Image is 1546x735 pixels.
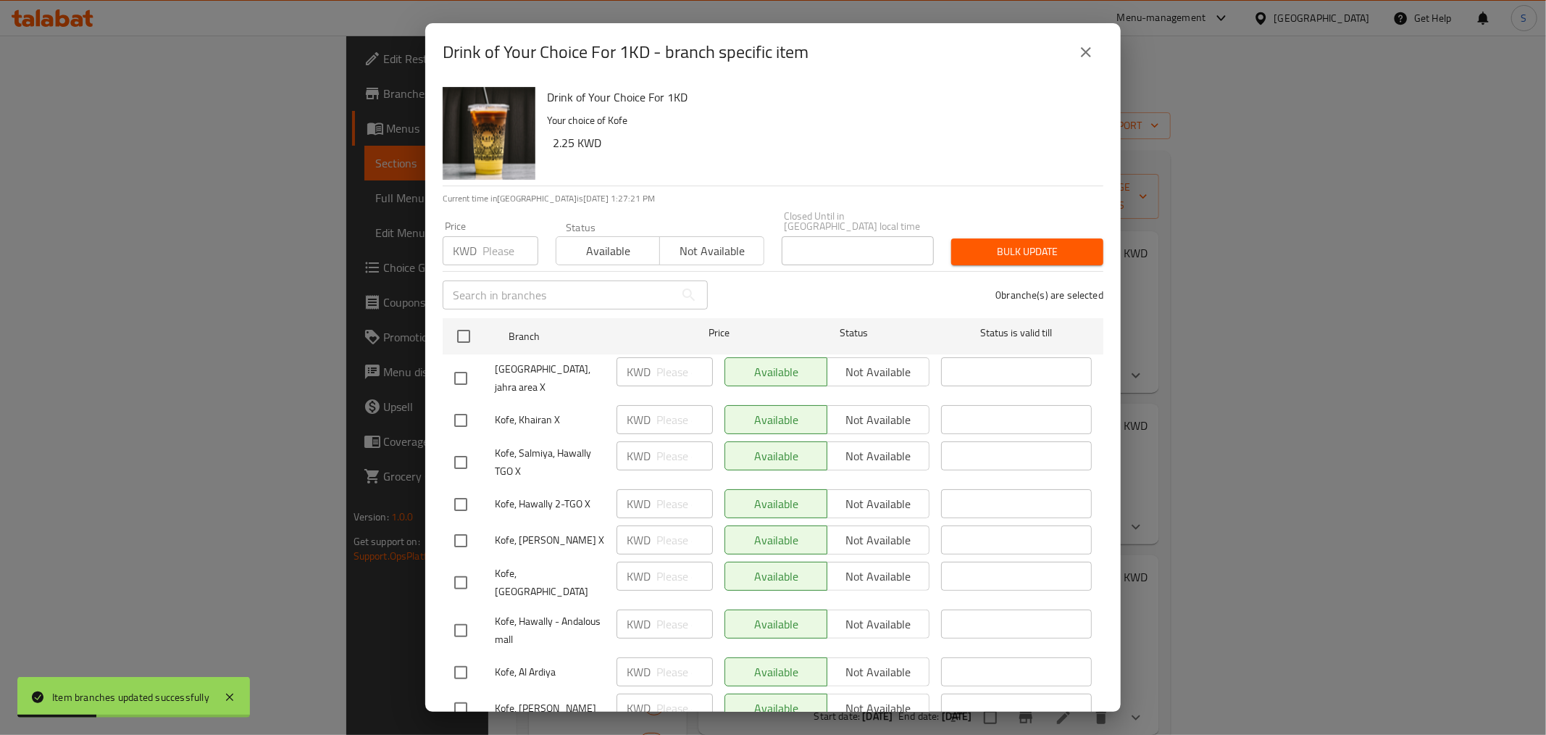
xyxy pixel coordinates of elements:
span: Status [779,324,929,342]
span: Kofe, Salmiya, Hawally TGO X [495,444,605,481]
input: Please enter price [656,357,713,386]
h6: 2.25 KWD [553,133,1092,153]
input: Search in branches [443,281,674,310]
input: Please enter price [656,441,713,470]
p: KWD [627,531,651,549]
button: Available [556,236,660,265]
input: Please enter price [656,526,713,555]
button: Not available [659,236,764,265]
span: Kofe, [PERSON_NAME] X [495,531,605,549]
p: KWD [627,363,651,381]
p: Current time in [GEOGRAPHIC_DATA] is [DATE] 1:27:21 PM [443,192,1103,205]
p: 0 branche(s) are selected [995,288,1103,302]
img: Drink of Your Choice For 1KD [443,87,535,180]
span: [GEOGRAPHIC_DATA], jahra area X [495,360,605,396]
input: Please enter price [656,405,713,434]
button: close [1069,35,1103,70]
button: Bulk update [951,238,1103,265]
input: Please enter price [656,694,713,723]
p: KWD [627,447,651,465]
h2: Drink of Your Choice For 1KD - branch specific item [443,41,808,64]
span: Kofe, [PERSON_NAME] [495,699,605,718]
span: Kofe, [GEOGRAPHIC_DATA] [495,565,605,601]
input: Please enter price [656,610,713,639]
span: Price [671,324,767,342]
p: KWD [627,411,651,428]
p: KWD [627,615,651,633]
span: Kofe, Hawally 2-TGO X [495,495,605,513]
span: Kofe, Al Ardiya [495,663,605,681]
span: Bulk update [963,243,1092,261]
span: Available [562,241,654,262]
input: Please enter price [656,489,713,518]
h6: Drink of Your Choice For 1KD [547,87,1092,107]
span: Kofe, Hawally - Andalous mall [495,612,605,649]
input: Please enter price [482,236,538,265]
div: Item branches updated successfully [52,689,209,705]
span: Kofe, Khairan X [495,411,605,429]
input: Please enter price [656,562,713,591]
p: KWD [627,699,651,717]
span: Status is valid till [941,324,1092,342]
span: Branch [509,328,659,346]
p: KWD [627,568,651,585]
p: KWD [627,663,651,681]
p: Your choice of Kofe [547,112,1092,130]
p: KWD [453,242,477,259]
input: Please enter price [656,657,713,686]
span: Not available [666,241,758,262]
p: KWD [627,495,651,512]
